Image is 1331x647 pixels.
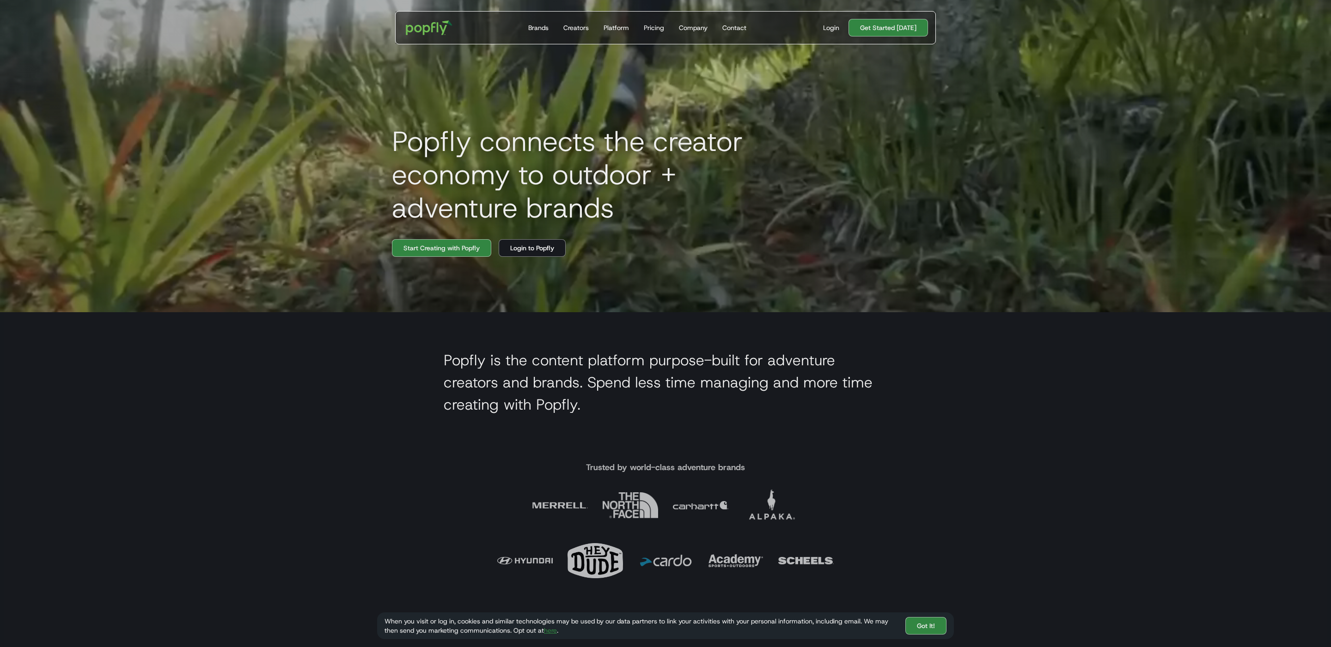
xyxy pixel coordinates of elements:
a: Pricing [640,12,668,44]
a: Login [819,23,843,32]
a: Get Started [DATE] [849,19,928,36]
a: Contact [719,12,750,44]
div: Brands [528,23,549,32]
div: Company [679,23,708,32]
h2: Popfly is the content platform purpose-built for adventure creators and brands. Spend less time m... [444,349,887,416]
div: Platform [604,23,629,32]
a: home [399,14,459,42]
a: Creators [560,12,592,44]
div: Creators [563,23,589,32]
div: Pricing [644,23,664,32]
h1: Popfly connects the creator economy to outdoor + adventure brands [385,125,800,224]
h4: Trusted by world-class adventure brands [586,462,745,473]
a: Login to Popfly [499,239,566,257]
a: Start Creating with Popfly [392,239,491,257]
a: Brands [525,12,552,44]
div: Login [823,23,839,32]
a: Got It! [905,617,946,635]
a: Company [675,12,711,44]
div: Contact [722,23,746,32]
a: Platform [600,12,633,44]
a: here [544,626,557,635]
div: When you visit or log in, cookies and similar technologies may be used by our data partners to li... [385,617,898,635]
